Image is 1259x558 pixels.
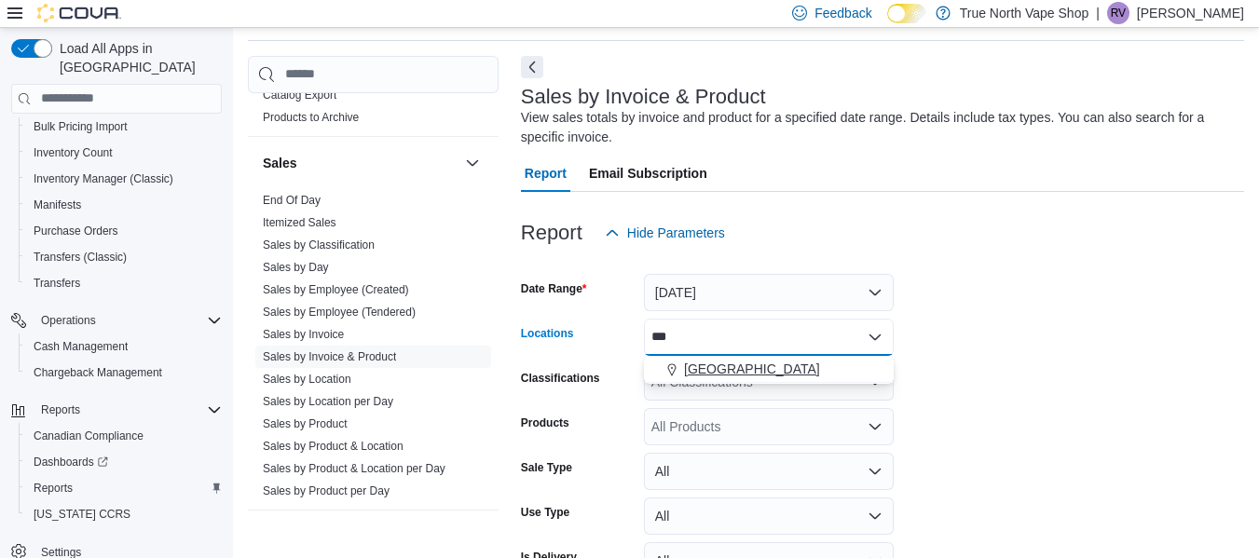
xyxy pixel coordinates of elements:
button: Reports [34,399,88,421]
span: Canadian Compliance [34,429,144,443]
button: Transfers [19,270,229,296]
label: Use Type [521,505,569,520]
a: Purchase Orders [26,220,126,242]
p: | [1096,2,1100,24]
button: Cash Management [19,333,229,360]
span: Reports [26,477,222,499]
h3: Report [521,222,582,244]
button: Purchase Orders [19,218,229,244]
p: [PERSON_NAME] [1137,2,1244,24]
a: Cash Management [26,335,135,358]
a: Dashboards [19,449,229,475]
h3: Sales [263,154,297,172]
button: Manifests [19,192,229,218]
span: Washington CCRS [26,503,222,525]
span: Sales by Employee (Tendered) [263,305,416,320]
img: Cova [37,4,121,22]
button: Transfers (Classic) [19,244,229,270]
a: Reports [26,477,80,499]
span: Dashboards [34,455,108,470]
div: Choose from the following options [644,356,894,383]
a: Transfers [26,272,88,294]
button: Sales [263,154,458,172]
a: Sales by Classification [263,238,375,252]
span: Inventory Manager (Classic) [26,168,222,190]
span: Operations [34,309,222,332]
span: Inventory Manager (Classic) [34,171,173,186]
button: Reports [4,397,229,423]
a: Transfers (Classic) [26,246,134,268]
a: Sales by Product per Day [263,484,390,497]
a: Sales by Product & Location per Day [263,462,445,475]
span: Inventory Count [26,142,222,164]
span: Email Subscription [589,155,707,192]
span: Cash Management [34,339,128,354]
a: Sales by Invoice [263,328,344,341]
a: Catalog Export [263,88,336,102]
span: [GEOGRAPHIC_DATA] [684,360,820,378]
button: Chargeback Management [19,360,229,386]
h3: Sales by Invoice & Product [521,86,766,108]
span: Dashboards [26,451,222,473]
button: Next [521,56,543,78]
button: Bulk Pricing Import [19,114,229,140]
span: Reports [34,399,222,421]
button: Inventory Count [19,140,229,166]
span: Sales by Product per Day [263,483,390,498]
span: Catalog Export [263,88,336,102]
span: Reports [34,481,73,496]
a: [US_STATE] CCRS [26,503,138,525]
span: Bulk Pricing Import [26,116,222,138]
span: Purchase Orders [34,224,118,238]
span: Feedback [814,4,871,22]
a: Sales by Location [263,373,351,386]
span: Inventory Count [34,145,113,160]
span: Purchase Orders [26,220,222,242]
button: [DATE] [644,274,894,311]
label: Products [521,415,569,430]
button: All [644,453,894,490]
a: Inventory Manager (Classic) [26,168,181,190]
button: Close list of options [868,330,883,345]
span: RV [1111,2,1126,24]
span: Reports [41,402,80,417]
input: Dark Mode [887,4,926,23]
label: Date Range [521,281,587,296]
span: Hide Parameters [627,224,725,242]
label: Locations [521,326,574,341]
button: Hide Parameters [597,214,732,252]
button: Open list of options [868,419,883,434]
button: Operations [34,309,103,332]
span: End Of Day [263,193,321,208]
label: Sale Type [521,460,572,475]
span: Itemized Sales [263,215,336,230]
div: Sales [248,189,499,510]
span: Sales by Product [263,416,348,431]
a: Sales by Location per Day [263,395,393,408]
span: Transfers [26,272,222,294]
span: Canadian Compliance [26,425,222,447]
button: All [644,497,894,535]
a: Sales by Employee (Created) [263,283,409,296]
span: Sales by Location [263,372,351,387]
div: Products [248,84,499,136]
span: Operations [41,313,96,328]
span: Products to Archive [263,110,359,125]
button: Canadian Compliance [19,423,229,449]
a: Itemized Sales [263,216,336,229]
a: Dashboards [26,451,116,473]
span: Transfers (Classic) [34,250,127,265]
a: Bulk Pricing Import [26,116,135,138]
span: Dark Mode [887,23,888,24]
a: Sales by Day [263,261,329,274]
span: Sales by Location per Day [263,394,393,409]
a: Manifests [26,194,89,216]
span: Manifests [26,194,222,216]
label: Classifications [521,371,600,386]
span: Bulk Pricing Import [34,119,128,134]
span: Sales by Employee (Created) [263,282,409,297]
span: Manifests [34,197,81,212]
span: Sales by Product & Location [263,439,404,454]
button: Reports [19,475,229,501]
span: Report [525,155,567,192]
